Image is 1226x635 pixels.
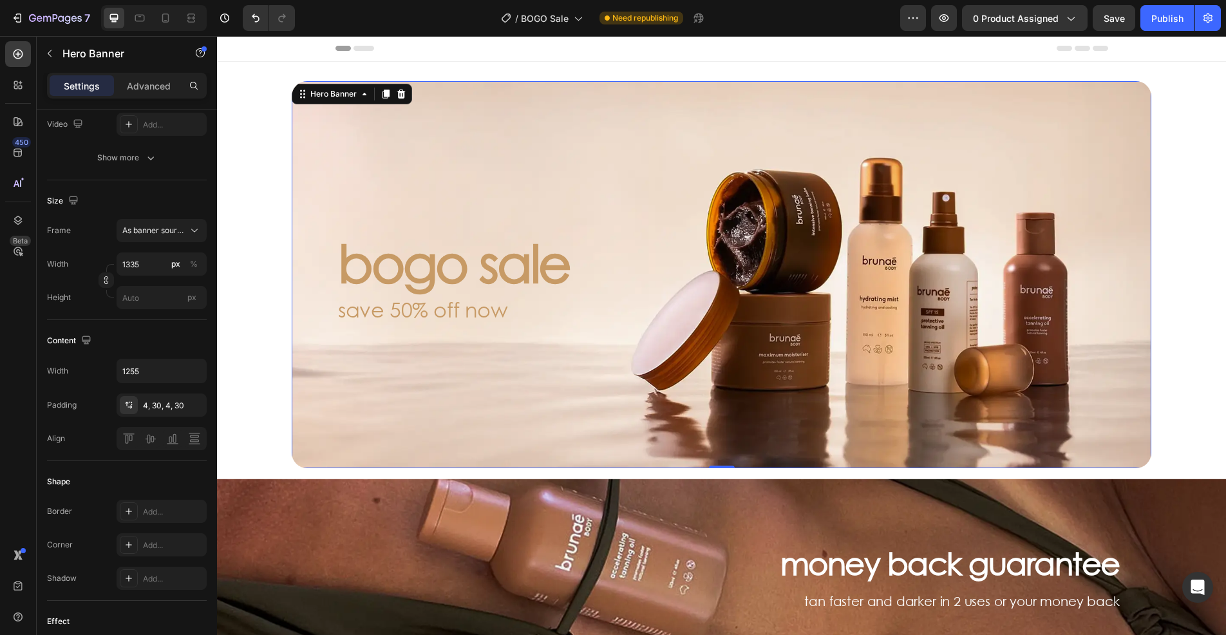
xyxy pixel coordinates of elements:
div: Beta [10,236,31,246]
div: Undo/Redo [243,5,295,31]
div: Add... [143,506,203,518]
iframe: Design area [217,36,1226,635]
label: Height [47,292,71,303]
p: 7 [84,10,90,26]
div: Shadow [47,573,77,584]
div: Show more [97,151,157,164]
div: Effect [47,616,70,627]
p: Settings [64,79,100,93]
button: % [168,256,184,272]
div: Width [47,365,68,377]
div: % [190,258,198,270]
label: Width [47,258,68,270]
div: Border [47,506,72,517]
input: px [117,286,207,309]
div: Corner [47,539,73,551]
span: As banner source [122,225,185,236]
span: px [187,292,196,302]
div: Content [47,332,94,350]
button: Save [1093,5,1135,31]
div: Add... [143,573,203,585]
span: Need republishing [612,12,678,24]
div: Open Intercom Messenger [1182,572,1213,603]
div: 4, 30, 4, 30 [143,400,203,412]
input: px% [117,252,207,276]
p: Advanced [127,79,171,93]
button: px [186,256,202,272]
div: Add... [143,119,203,131]
div: Align [47,433,65,444]
div: Shape [47,476,70,488]
span: Save [1104,13,1125,24]
p: Hero Banner [62,46,172,61]
button: Show more [47,146,207,169]
div: 450 [12,137,31,147]
div: px [171,258,180,270]
div: Publish [1151,12,1184,25]
button: 0 product assigned [962,5,1088,31]
button: As banner source [117,219,207,242]
div: Size [47,193,81,210]
span: BOGO Sale [521,12,569,25]
div: Video [47,116,86,133]
input: Auto [117,359,206,383]
div: Add... [143,540,203,551]
span: 0 product assigned [973,12,1059,25]
div: Padding [47,399,77,411]
span: / [515,12,518,25]
label: Frame [47,225,71,236]
button: Publish [1140,5,1194,31]
button: 7 [5,5,96,31]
